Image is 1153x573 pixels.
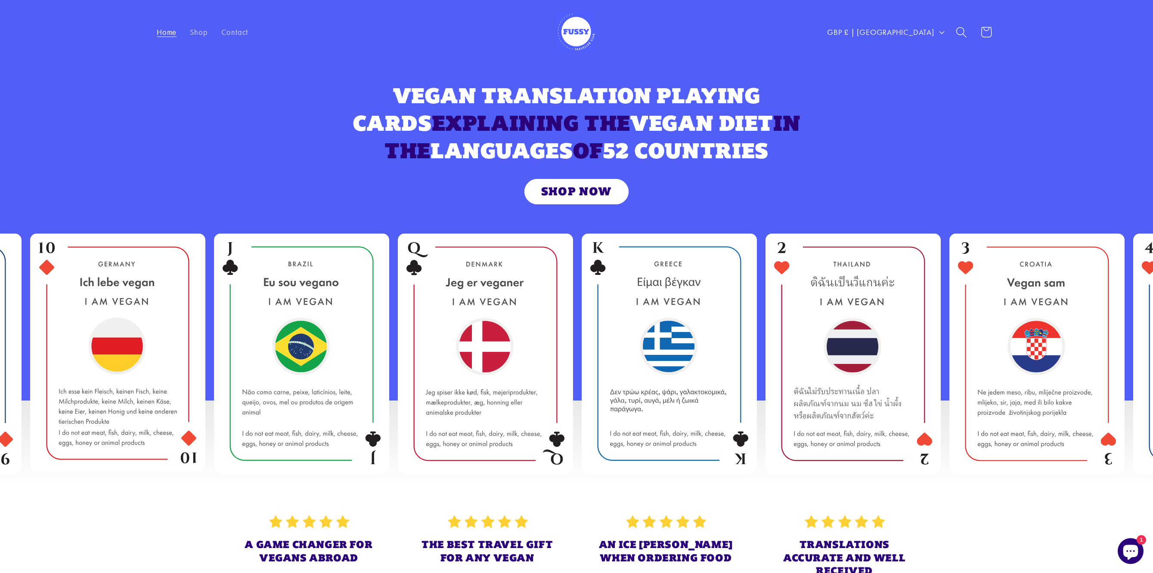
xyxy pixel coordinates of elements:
img: Card [39,242,197,464]
img: Card [406,242,564,465]
span: EXPLAINING THE [432,110,630,136]
a: SHOP NOW [524,179,629,204]
span: Contact [221,28,248,37]
h3: AN ICE [PERSON_NAME] WHEN ORDERING FOOD [595,538,737,564]
span: Home [157,28,177,37]
img: Fussy Traveller Club [557,13,596,52]
h2: VEGAN TRANSLATION PLAYING CARDS VEGAN DIET LANGUAGES 52 COUNTRIES [318,82,835,165]
span: Shop [190,28,208,37]
span: OF [573,137,603,164]
a: Home [150,21,183,44]
a: Shop [183,21,214,44]
inbox-online-store-chat: Shopify online store chat [1115,538,1146,566]
img: Card [590,242,748,465]
img: Card [958,242,1116,465]
img: Card [774,242,932,465]
a: Contact [214,21,255,44]
button: GBP £ | [GEOGRAPHIC_DATA] [821,22,949,43]
h3: A GAME CHANGER FOR VEGANS ABROAD [238,538,380,564]
span: IN THE [384,110,800,164]
a: Fussy Traveller Club [553,9,600,56]
img: Card [223,242,381,465]
span: GBP £ | [GEOGRAPHIC_DATA] [827,27,934,37]
summary: Search [949,20,974,44]
h3: THE BEST TRAVEL GIFT FOR ANY VEGAN [416,538,558,564]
